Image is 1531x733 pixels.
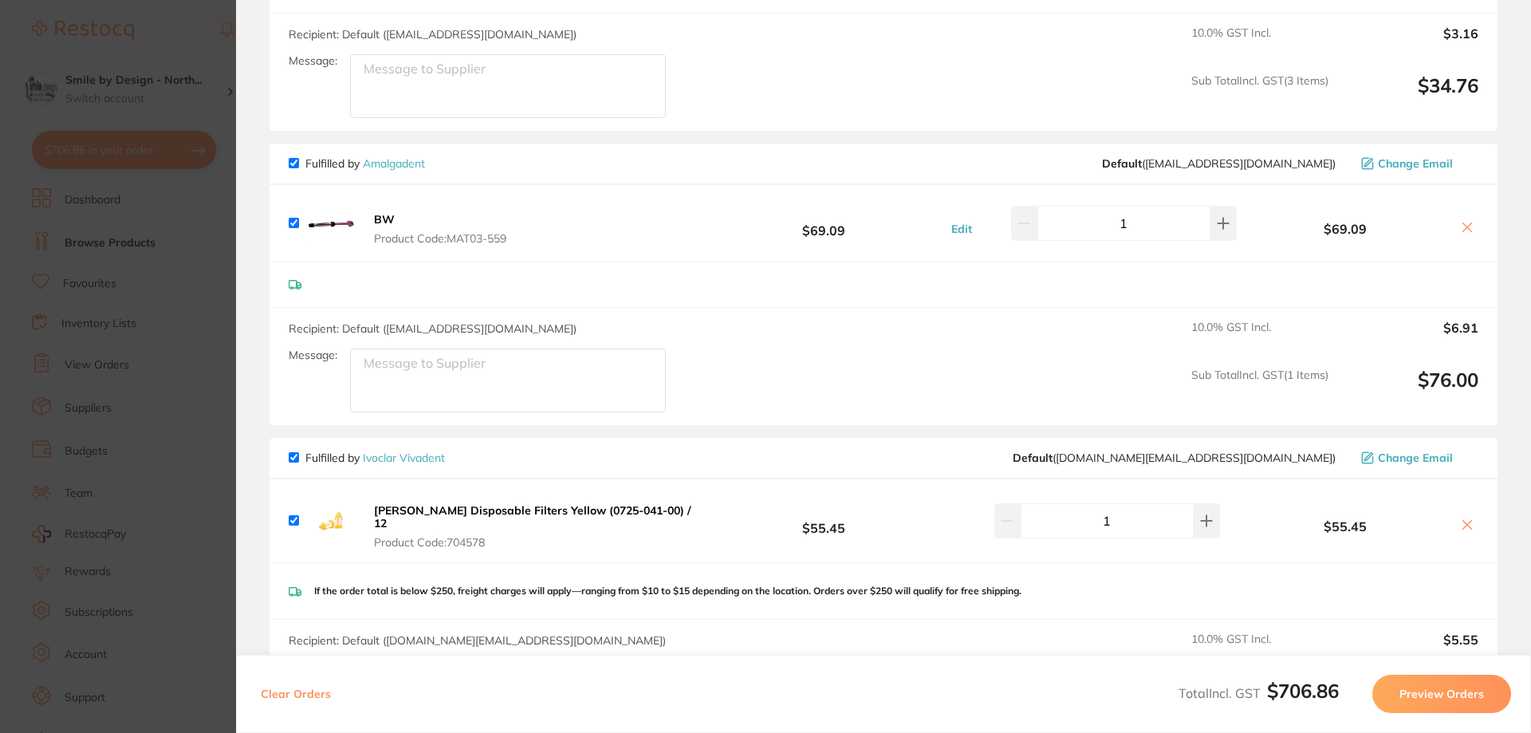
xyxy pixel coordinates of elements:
button: [PERSON_NAME] Disposable Filters Yellow (0725-041-00) / 12 Product Code:704578 [369,503,705,550]
b: $69.09 [1241,222,1450,236]
img: ZGNkaXp1eg [305,495,356,546]
output: $3.16 [1341,26,1478,61]
button: BW Product Code:MAT03-559 [369,212,511,246]
span: 10.0 % GST Incl. [1191,633,1328,668]
output: $5.55 [1341,633,1478,668]
span: Recipient: Default ( [EMAIL_ADDRESS][DOMAIN_NAME] ) [289,321,577,336]
output: $76.00 [1341,368,1478,412]
span: Sub Total Incl. GST ( 3 Items) [1191,74,1328,118]
span: Change Email [1378,157,1453,170]
b: $69.09 [705,208,943,238]
p: Fulfilled by [305,157,425,170]
p: If the order total is below $250, freight charges will apply—ranging from $10 to $15 depending on... [314,585,1021,597]
b: [PERSON_NAME] Disposable Filters Yellow (0725-041-00) / 12 [374,503,691,530]
b: $706.86 [1267,679,1339,703]
a: Ivoclar Vivadent [363,451,445,465]
label: Message: [289,54,337,68]
span: Total Incl. GST [1179,685,1339,701]
b: $55.45 [1241,519,1450,534]
span: 10.0 % GST Incl. [1191,26,1328,61]
b: BW [374,212,395,227]
output: $34.76 [1341,74,1478,118]
button: Change Email [1356,156,1478,171]
output: $6.91 [1341,321,1478,356]
span: Recipient: Default ( [EMAIL_ADDRESS][DOMAIN_NAME] ) [289,27,577,41]
button: Change Email [1356,451,1478,465]
span: Change Email [1378,451,1453,464]
a: Amalgadent [363,156,425,171]
span: Product Code: 704578 [374,536,700,549]
span: Product Code: MAT03-559 [374,232,506,245]
b: Default [1013,451,1053,465]
span: 10.0 % GST Incl. [1191,321,1328,356]
button: Clear Orders [256,675,336,713]
img: ZzIzZzA5dw [305,198,356,249]
b: $55.45 [705,506,943,535]
span: Recipient: Default ( [DOMAIN_NAME][EMAIL_ADDRESS][DOMAIN_NAME] ) [289,633,666,648]
button: Preview Orders [1372,675,1511,713]
label: Message: [289,349,337,362]
button: Edit [947,222,977,236]
span: orders.au@ivoclar.com [1013,451,1336,464]
span: info@amalgadent.com.au [1102,157,1336,170]
p: Fulfilled by [305,451,445,464]
span: Sub Total Incl. GST ( 1 Items) [1191,368,1328,412]
b: Default [1102,156,1142,171]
